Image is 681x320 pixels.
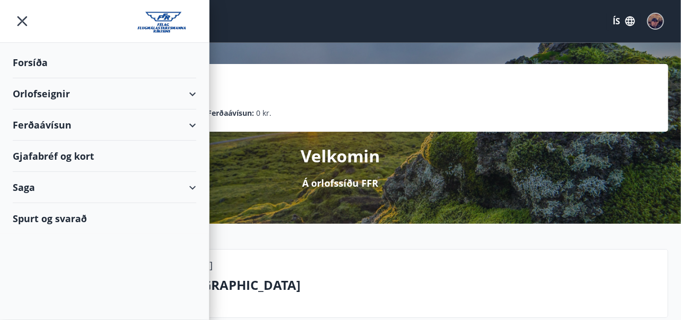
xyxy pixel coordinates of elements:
[138,12,196,33] img: union_logo
[301,144,380,168] p: Velkomin
[648,14,663,29] img: g0TdAaDg1L8dZ6vWs8KOBPkc83JqzLb1RXXWtuaL.jpg
[256,107,271,119] span: 0 kr.
[13,47,196,78] div: Forsíða
[13,203,196,234] div: Spurt og svarað
[13,141,196,172] div: Gjafabréf og kort
[13,12,32,31] button: menu
[13,109,196,141] div: Ferðaávísun
[13,172,196,203] div: Saga
[607,12,641,31] button: ÍS
[303,176,379,190] p: Á orlofssíðu FFR
[13,78,196,109] div: Orlofseignir
[90,276,659,294] p: Costa Adeje -[GEOGRAPHIC_DATA]
[207,107,254,119] p: Ferðaávísun :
